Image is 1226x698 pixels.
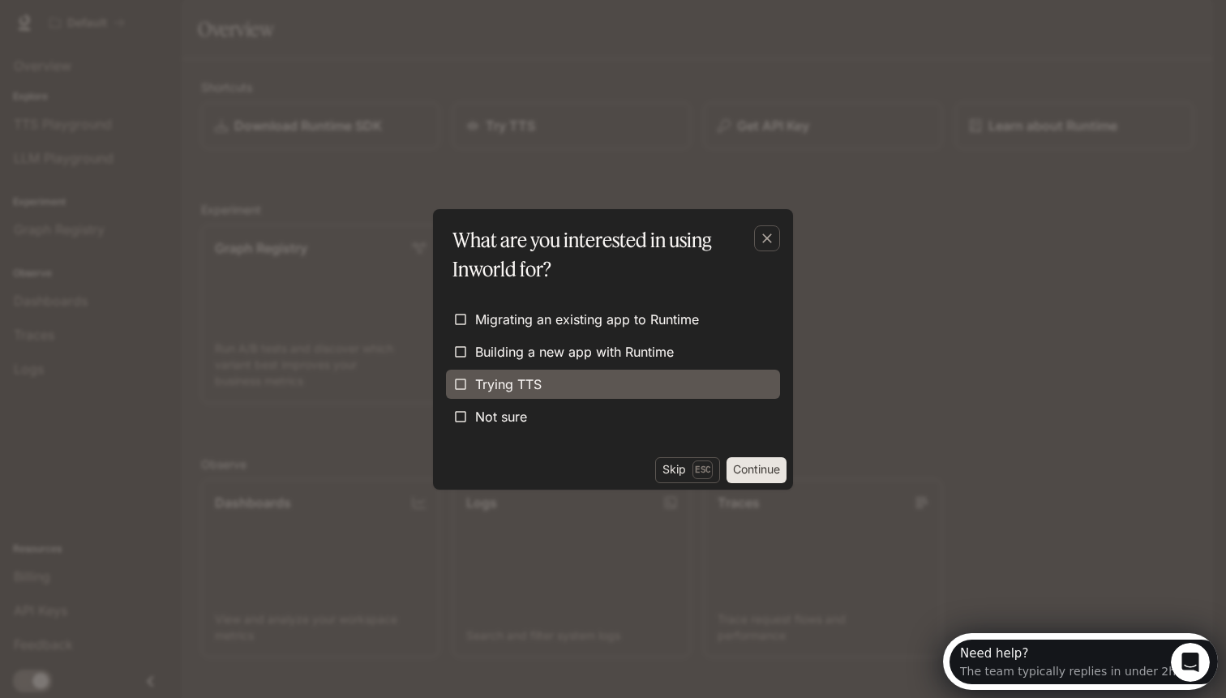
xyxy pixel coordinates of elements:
span: Not sure [475,407,527,426]
span: Trying TTS [475,375,542,394]
div: Open Intercom Messenger [6,6,281,51]
button: SkipEsc [655,457,720,483]
p: Esc [692,460,713,478]
div: Need help? [17,14,233,27]
span: Migrating an existing app to Runtime [475,310,699,329]
p: What are you interested in using Inworld for? [452,225,767,284]
button: Continue [727,457,787,483]
div: The team typically replies in under 2h [17,27,233,44]
span: Building a new app with Runtime [475,342,674,362]
iframe: Intercom live chat [1171,643,1210,682]
iframe: Intercom live chat discovery launcher [943,633,1218,690]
